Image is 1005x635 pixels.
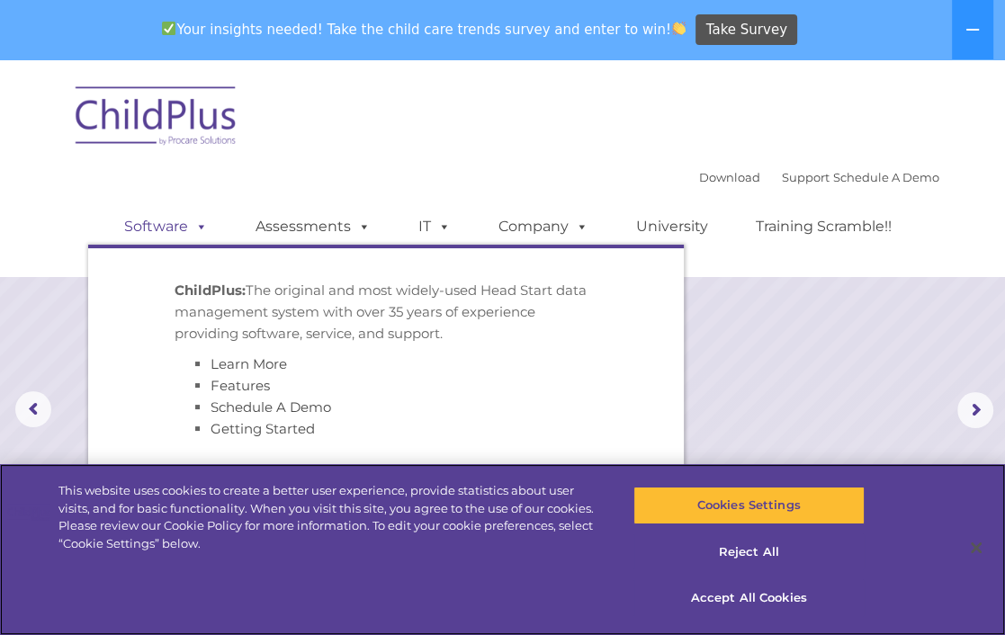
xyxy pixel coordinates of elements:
[400,209,469,245] a: IT
[211,398,331,416] a: Schedule A Demo
[738,209,910,245] a: Training Scramble!!
[695,14,797,46] a: Take Survey
[833,170,939,184] a: Schedule A Demo
[633,487,865,524] button: Cookies Settings
[162,22,175,35] img: ✅
[480,209,606,245] a: Company
[633,579,865,617] button: Accept All Cookies
[155,12,694,47] span: Your insights needed! Take the child care trends survey and enter to win!
[699,170,760,184] a: Download
[706,14,787,46] span: Take Survey
[175,282,246,299] strong: ChildPlus:
[211,377,270,394] a: Features
[175,280,597,344] p: The original and most widely-used Head Start data management system with over 35 years of experie...
[211,420,315,437] a: Getting Started
[238,209,389,245] a: Assessments
[58,482,603,552] div: This website uses cookies to create a better user experience, provide statistics about user visit...
[211,355,287,372] a: Learn More
[956,528,996,568] button: Close
[67,74,247,164] img: ChildPlus by Procare Solutions
[618,209,726,245] a: University
[672,22,686,35] img: 👏
[106,209,226,245] a: Software
[699,170,939,184] font: |
[782,170,830,184] a: Support
[633,533,865,571] button: Reject All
